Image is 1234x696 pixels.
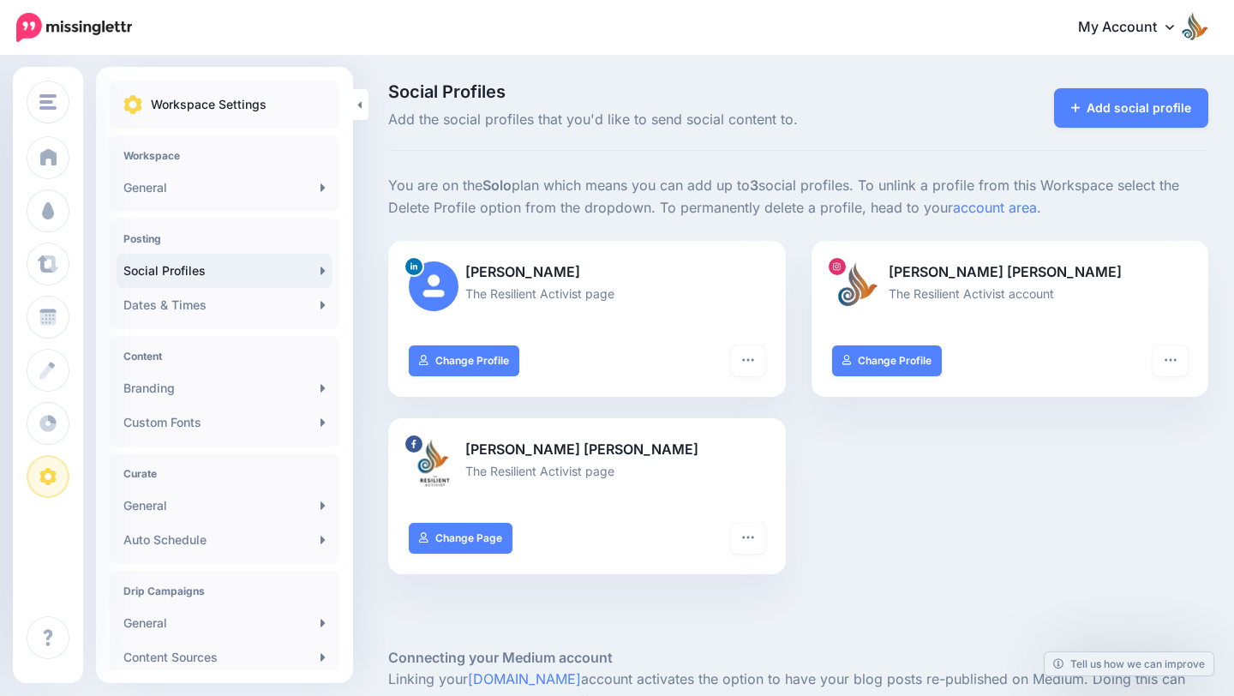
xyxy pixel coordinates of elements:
[123,149,326,162] h4: Workspace
[832,345,943,376] a: Change Profile
[1045,652,1213,675] a: Tell us how we can improve
[832,284,1189,303] p: The Resilient Activist account
[1054,88,1209,128] a: Add social profile
[468,670,581,687] a: [DOMAIN_NAME]
[388,109,926,131] span: Add the social profiles that you'd like to send social content to.
[409,345,519,376] a: Change Profile
[123,350,326,363] h4: Content
[409,523,512,554] a: Change Page
[409,439,765,461] p: [PERSON_NAME] [PERSON_NAME]
[482,177,512,194] b: Solo
[151,94,267,115] p: Workspace Settings
[1061,7,1208,49] a: My Account
[117,606,332,640] a: General
[409,439,458,489] img: 252809667_4683429838407749_1838637535353719848_n-bsa125681.png
[39,94,57,110] img: menu.png
[388,647,1208,669] h5: Connecting your Medium account
[16,13,132,42] img: Missinglettr
[117,254,332,288] a: Social Profiles
[123,95,142,114] img: settings.png
[409,261,765,284] p: [PERSON_NAME]
[117,640,332,675] a: Content Sources
[832,261,882,311] img: 272154027_129880729524117_961140755981698530_n-bsa125680.jpg
[409,261,458,311] img: user_default_image.png
[117,489,332,523] a: General
[409,284,765,303] p: The Resilient Activist page
[123,467,326,480] h4: Curate
[117,288,332,322] a: Dates & Times
[388,83,926,100] span: Social Profiles
[117,523,332,557] a: Auto Schedule
[123,232,326,245] h4: Posting
[409,461,765,481] p: The Resilient Activist page
[117,171,332,205] a: General
[388,175,1208,219] p: You are on the plan which means you can add up to social profiles. To unlink a profile from this ...
[117,405,332,440] a: Custom Fonts
[750,177,758,194] b: 3
[953,199,1037,216] a: account area
[832,261,1189,284] p: [PERSON_NAME] [PERSON_NAME]
[117,371,332,405] a: Branding
[123,585,326,597] h4: Drip Campaigns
